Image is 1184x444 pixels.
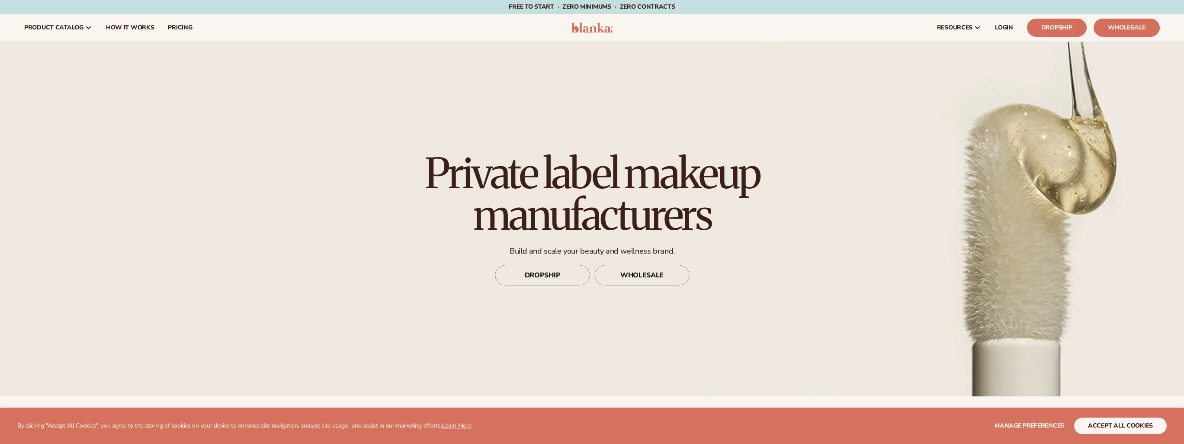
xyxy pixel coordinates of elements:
a: resources [930,14,988,42]
a: pricing [161,14,199,42]
span: LOGIN [995,24,1013,31]
span: Free to start · ZERO minimums · ZERO contracts [509,3,675,11]
a: Learn More [442,421,471,430]
p: By clicking "Accept All Cookies", you agree to the storing of cookies on your device to enhance s... [17,422,472,430]
span: How It Works [106,24,154,31]
a: LOGIN [988,14,1020,42]
button: accept all cookies [1074,418,1167,434]
button: Manage preferences [995,418,1064,434]
a: How It Works [99,14,161,42]
span: product catalog [24,24,83,31]
a: Dropship [1027,19,1087,37]
p: Build and scale your beauty and wellness brand. [400,246,785,256]
span: pricing [168,24,192,31]
img: logo [571,23,613,33]
span: Manage preferences [995,421,1064,430]
a: WHOLESALE [594,265,690,286]
h1: Private label makeup manufacturers [400,153,785,236]
a: product catalog [17,14,99,42]
span: resources [937,24,972,31]
a: Wholesale [1094,19,1160,37]
a: DROPSHIP [495,265,590,286]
